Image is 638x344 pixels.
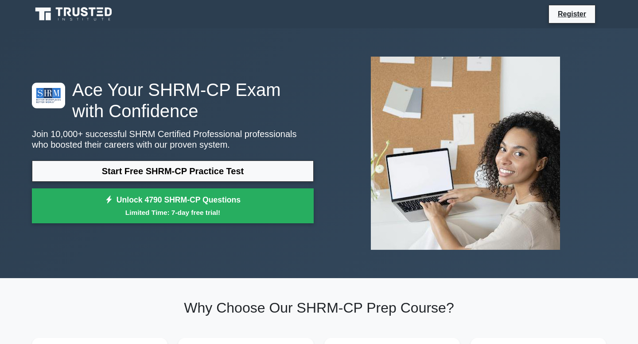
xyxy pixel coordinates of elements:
[32,299,606,316] h2: Why Choose Our SHRM-CP Prep Course?
[32,129,314,150] p: Join 10,000+ successful SHRM Certified Professional professionals who boosted their careers with ...
[32,161,314,182] a: Start Free SHRM-CP Practice Test
[552,8,591,19] a: Register
[32,79,314,122] h1: Ace Your SHRM-CP Exam with Confidence
[43,207,303,218] small: Limited Time: 7-day free trial!
[32,188,314,224] a: Unlock 4790 SHRM-CP QuestionsLimited Time: 7-day free trial!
